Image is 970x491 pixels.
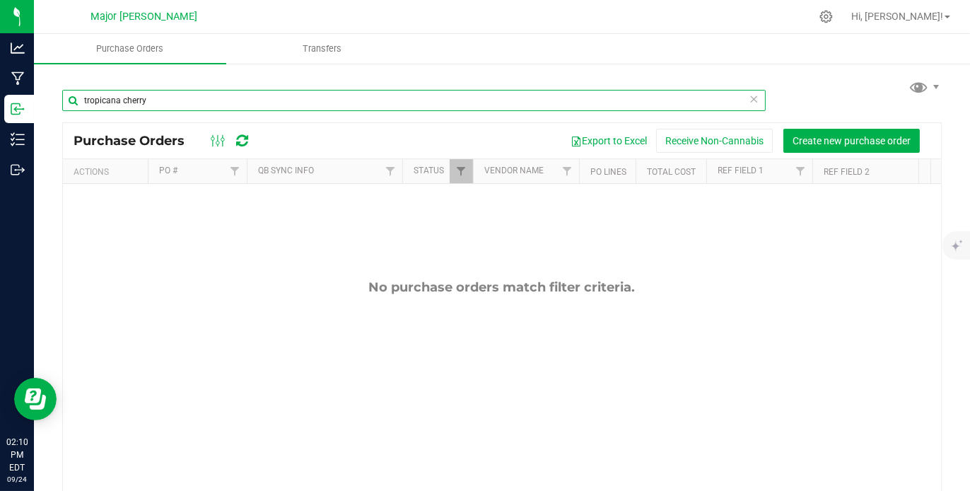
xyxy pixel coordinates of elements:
[817,10,835,23] div: Manage settings
[74,133,199,149] span: Purchase Orders
[34,34,226,64] a: Purchase Orders
[414,166,444,175] a: Status
[63,279,941,295] div: No purchase orders match filter criteria.
[258,166,314,175] a: QB Sync Info
[718,166,764,175] a: Ref Field 1
[91,11,198,23] span: Major [PERSON_NAME]
[647,167,696,177] a: Total Cost
[789,159,812,183] a: Filter
[6,436,28,474] p: 02:10 PM EDT
[379,159,402,183] a: Filter
[11,163,25,177] inline-svg: Outbound
[223,159,247,183] a: Filter
[11,102,25,116] inline-svg: Inbound
[77,42,182,55] span: Purchase Orders
[74,167,142,177] div: Actions
[783,129,920,153] button: Create new purchase order
[11,71,25,86] inline-svg: Manufacturing
[6,474,28,485] p: 09/24
[284,42,361,55] span: Transfers
[851,11,943,22] span: Hi, [PERSON_NAME]!
[656,129,773,153] button: Receive Non-Cannabis
[556,159,579,183] a: Filter
[159,166,177,175] a: PO #
[749,90,759,108] span: Clear
[62,90,766,111] input: Search Purchase Order ID, Vendor Name and Ref Field 1
[590,167,626,177] a: PO Lines
[11,132,25,146] inline-svg: Inventory
[226,34,419,64] a: Transfers
[484,166,544,175] a: Vendor Name
[793,135,911,146] span: Create new purchase order
[14,378,57,420] iframe: Resource center
[561,129,656,153] button: Export to Excel
[11,41,25,55] inline-svg: Analytics
[824,167,870,177] a: Ref Field 2
[450,159,473,183] a: Filter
